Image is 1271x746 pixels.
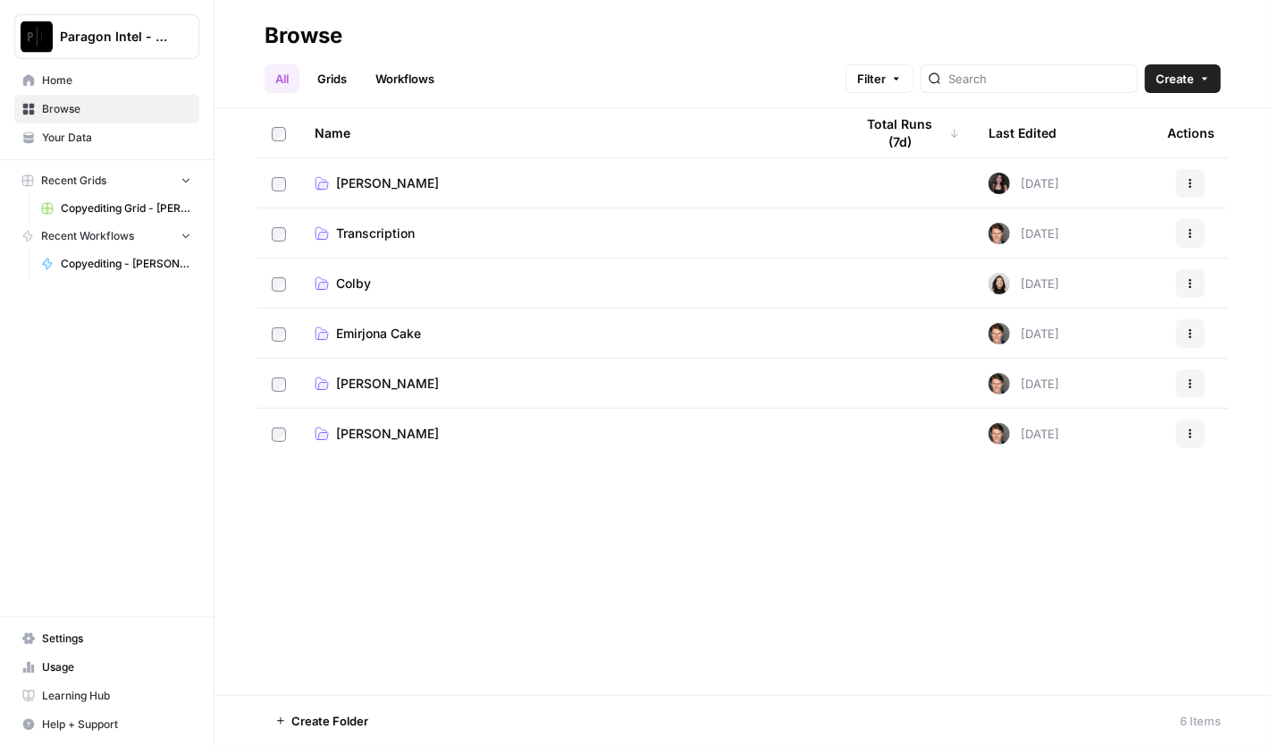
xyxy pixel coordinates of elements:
[315,375,826,393] a: [PERSON_NAME]
[336,225,415,242] span: Transcription
[42,659,191,675] span: Usage
[291,712,368,730] span: Create Folder
[989,323,1059,344] div: [DATE]
[1167,108,1215,157] div: Actions
[265,21,342,50] div: Browse
[42,130,191,146] span: Your Data
[989,173,1059,194] div: [DATE]
[265,707,379,735] button: Create Folder
[315,174,826,192] a: [PERSON_NAME]
[41,228,134,244] span: Recent Workflows
[14,653,199,682] a: Usage
[336,275,371,292] span: Colby
[989,323,1010,344] img: qw00ik6ez51o8uf7vgx83yxyzow9
[989,373,1010,394] img: qw00ik6ez51o8uf7vgx83yxyzow9
[1180,712,1221,730] div: 6 Items
[42,631,191,647] span: Settings
[989,173,1010,194] img: 5nlru5lqams5xbrbfyykk2kep4hl
[336,174,439,192] span: [PERSON_NAME]
[336,325,421,343] span: Emirjona Cake
[42,101,191,117] span: Browse
[33,194,199,223] a: Copyediting Grid - [PERSON_NAME]
[989,273,1010,294] img: t5ef5oef8zpw1w4g2xghobes91mw
[41,173,106,189] span: Recent Grids
[1156,70,1194,88] span: Create
[14,123,199,152] a: Your Data
[21,21,53,53] img: Paragon Intel - Copyediting Logo
[14,682,199,710] a: Learning Hub
[307,64,358,93] a: Grids
[315,225,826,242] a: Transcription
[989,423,1059,445] div: [DATE]
[989,223,1059,244] div: [DATE]
[948,70,1130,88] input: Search
[14,95,199,123] a: Browse
[14,66,199,95] a: Home
[14,710,199,739] button: Help + Support
[14,223,199,250] button: Recent Workflows
[989,373,1059,394] div: [DATE]
[14,167,199,194] button: Recent Grids
[315,275,826,292] a: Colby
[42,688,191,704] span: Learning Hub
[14,14,199,59] button: Workspace: Paragon Intel - Copyediting
[989,223,1010,244] img: qw00ik6ez51o8uf7vgx83yxyzow9
[1145,64,1221,93] button: Create
[42,716,191,733] span: Help + Support
[61,256,191,272] span: Copyediting - [PERSON_NAME]
[315,425,826,443] a: [PERSON_NAME]
[33,250,199,278] a: Copyediting - [PERSON_NAME]
[365,64,445,93] a: Workflows
[846,64,913,93] button: Filter
[336,375,439,393] span: [PERSON_NAME]
[14,624,199,653] a: Settings
[61,200,191,216] span: Copyediting Grid - [PERSON_NAME]
[336,425,439,443] span: [PERSON_NAME]
[989,108,1056,157] div: Last Edited
[989,423,1010,445] img: qw00ik6ez51o8uf7vgx83yxyzow9
[854,108,960,157] div: Total Runs (7d)
[989,273,1059,294] div: [DATE]
[315,108,826,157] div: Name
[315,325,826,343] a: Emirjona Cake
[60,28,168,46] span: Paragon Intel - Copyediting
[265,64,299,93] a: All
[42,72,191,89] span: Home
[857,70,886,88] span: Filter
